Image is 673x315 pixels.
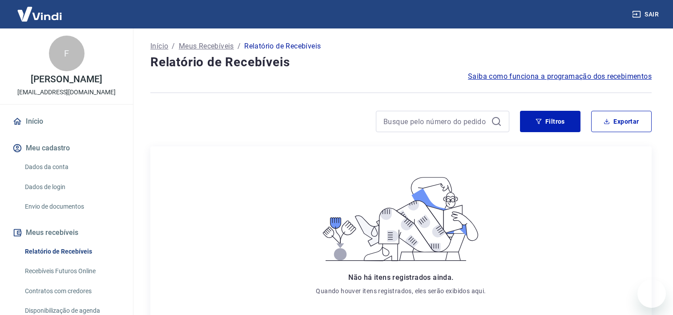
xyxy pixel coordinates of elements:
a: Saiba como funciona a programação dos recebimentos [468,71,652,82]
h4: Relatório de Recebíveis [150,53,652,71]
input: Busque pelo número do pedido [383,115,488,128]
a: Início [150,41,168,52]
p: Relatório de Recebíveis [244,41,321,52]
a: Dados de login [21,178,122,196]
img: Vindi [11,0,69,28]
span: Não há itens registrados ainda. [348,273,453,282]
button: Sair [630,6,662,23]
p: [PERSON_NAME] [31,75,102,84]
a: Início [11,112,122,131]
iframe: Botão para abrir a janela de mensagens [637,279,666,308]
p: / [238,41,241,52]
button: Exportar [591,111,652,132]
a: Recebíveis Futuros Online [21,262,122,280]
a: Envio de documentos [21,198,122,216]
a: Meus Recebíveis [179,41,234,52]
p: [EMAIL_ADDRESS][DOMAIN_NAME] [17,88,116,97]
p: / [172,41,175,52]
a: Contratos com credores [21,282,122,300]
a: Dados da conta [21,158,122,176]
button: Filtros [520,111,580,132]
button: Meu cadastro [11,138,122,158]
p: Quando houver itens registrados, eles serão exibidos aqui. [316,287,486,295]
a: Relatório de Recebíveis [21,242,122,261]
div: F [49,36,85,71]
button: Meus recebíveis [11,223,122,242]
